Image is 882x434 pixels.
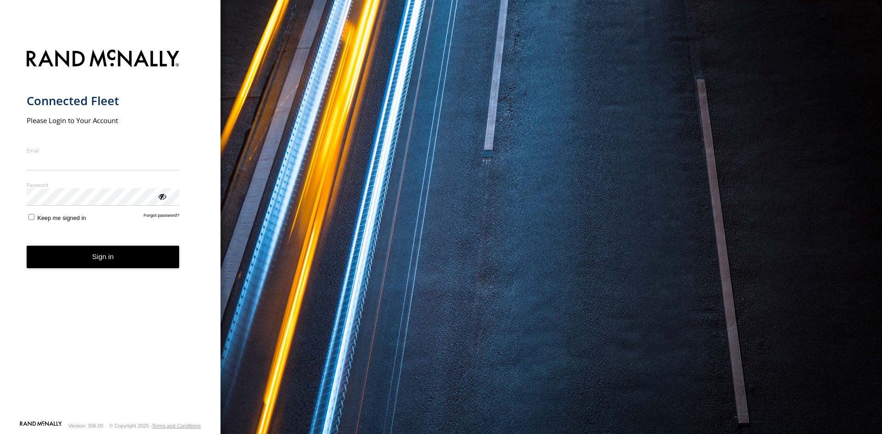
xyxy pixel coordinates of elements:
a: Visit our Website [20,421,62,430]
label: Email [27,147,180,154]
h2: Please Login to Your Account [27,116,180,125]
div: Version: 306.00 [68,423,103,428]
h1: Connected Fleet [27,93,180,108]
a: Terms and Conditions [152,423,201,428]
img: Rand McNally [27,48,180,71]
a: Forgot password? [144,213,180,221]
div: © Copyright 2025 - [109,423,201,428]
input: Keep me signed in [28,214,34,220]
span: Keep me signed in [37,214,86,221]
label: Password [27,181,180,188]
form: main [27,44,194,420]
div: ViewPassword [157,192,166,201]
button: Sign in [27,246,180,268]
